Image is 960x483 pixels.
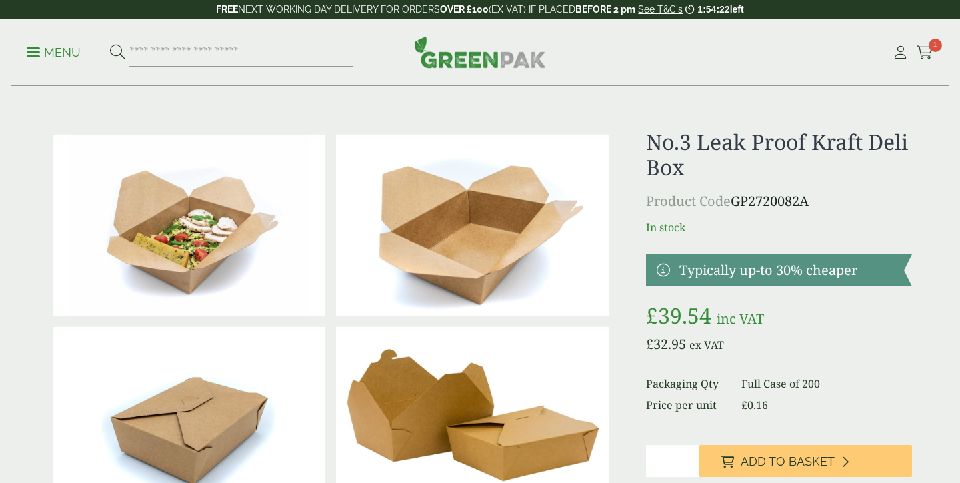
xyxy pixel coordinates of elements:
span: Add to Basket [741,454,835,469]
span: Product Code [646,192,731,210]
dt: Price per unit [646,397,726,413]
a: Menu [27,45,81,58]
bdi: 0.16 [741,398,768,412]
h1: No.3 Leak Proof Kraft Deli Box [646,129,912,181]
p: GP2720082A [646,191,912,211]
p: In stock [646,219,912,235]
strong: FREE [216,4,238,15]
dd: Full Case of 200 [741,376,912,392]
img: No 3 Deli Box With Pasta Pesto Chicken Salad [53,135,325,316]
span: 1 [929,39,942,52]
span: £ [646,301,658,330]
img: Deli Box No3 Open [336,135,608,316]
strong: BEFORE 2 pm [575,4,635,15]
span: 1:54:22 [697,4,729,15]
p: Menu [27,45,81,61]
span: £ [741,398,747,412]
bdi: 32.95 [646,335,686,353]
strong: OVER £100 [440,4,489,15]
span: ex VAT [689,338,724,352]
i: My Account [892,46,909,59]
span: £ [646,335,653,353]
button: Add to Basket [699,445,912,477]
span: inc VAT [717,310,764,328]
span: left [730,4,744,15]
dt: Packaging Qty [646,376,726,392]
a: See T&C's [638,4,683,15]
bdi: 39.54 [646,301,711,330]
img: GreenPak Supplies [414,36,546,68]
i: Cart [917,46,933,59]
a: 1 [917,43,933,63]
